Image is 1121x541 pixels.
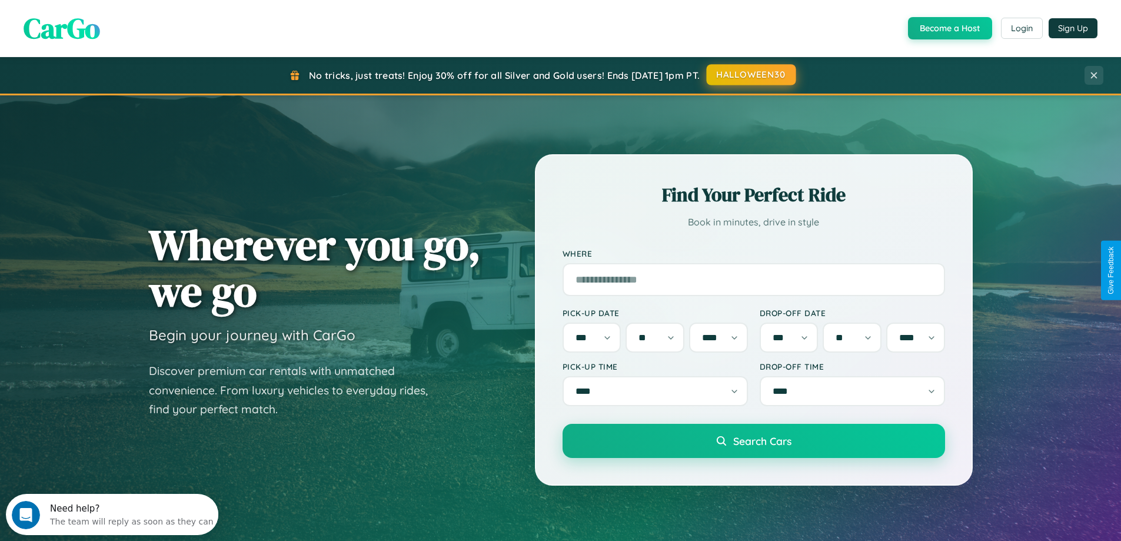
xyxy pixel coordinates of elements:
[563,424,945,458] button: Search Cars
[908,17,992,39] button: Become a Host
[309,69,700,81] span: No tricks, just treats! Enjoy 30% off for all Silver and Gold users! Ends [DATE] 1pm PT.
[563,182,945,208] h2: Find Your Perfect Ride
[563,308,748,318] label: Pick-up Date
[5,5,219,37] div: Open Intercom Messenger
[733,434,791,447] span: Search Cars
[1001,18,1043,39] button: Login
[149,326,355,344] h3: Begin your journey with CarGo
[1107,247,1115,294] div: Give Feedback
[44,10,208,19] div: Need help?
[24,9,100,48] span: CarGo
[6,494,218,535] iframe: Intercom live chat discovery launcher
[760,361,945,371] label: Drop-off Time
[563,248,945,258] label: Where
[149,221,481,314] h1: Wherever you go, we go
[12,501,40,529] iframe: Intercom live chat
[707,64,796,85] button: HALLOWEEN30
[563,214,945,231] p: Book in minutes, drive in style
[1049,18,1097,38] button: Sign Up
[563,361,748,371] label: Pick-up Time
[44,19,208,32] div: The team will reply as soon as they can
[760,308,945,318] label: Drop-off Date
[149,361,443,419] p: Discover premium car rentals with unmatched convenience. From luxury vehicles to everyday rides, ...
